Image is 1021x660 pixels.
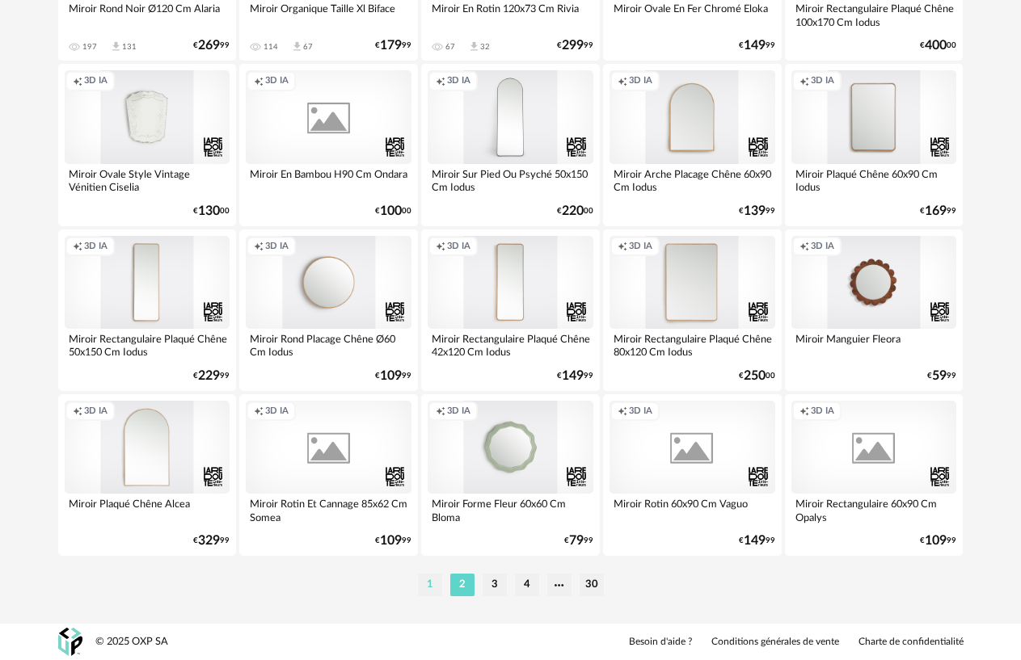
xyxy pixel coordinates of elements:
[800,406,809,418] span: Creation icon
[265,241,289,253] span: 3D IA
[73,241,82,253] span: Creation icon
[811,75,834,87] span: 3D IA
[193,371,230,381] div: € 99
[557,371,593,381] div: € 99
[254,75,264,87] span: Creation icon
[246,164,411,196] div: Miroir En Bambou H90 Cm Ondara
[246,329,411,361] div: Miroir Rond Placage Chêne Ø60 Cm Iodus
[791,164,957,196] div: Miroir Plaqué Chêne 60x90 Cm Iodus
[739,40,775,51] div: € 99
[428,329,593,361] div: Miroir Rectangulaire Plaqué Chêne 42x120 Cm Iodus
[198,40,220,51] span: 269
[920,40,956,51] div: € 00
[95,635,168,649] div: © 2025 OXP SA
[480,42,490,52] div: 32
[303,42,313,52] div: 67
[859,636,964,649] a: Charte de confidentialité
[65,329,230,361] div: Miroir Rectangulaire Plaqué Chêne 50x150 Cm Iodus
[193,536,230,546] div: € 99
[193,40,230,51] div: € 99
[920,536,956,546] div: € 99
[84,241,108,253] span: 3D IA
[483,574,507,596] li: 3
[436,75,445,87] span: Creation icon
[447,75,470,87] span: 3D IA
[198,536,220,546] span: 329
[932,371,947,381] span: 59
[744,40,766,51] span: 149
[82,42,97,52] div: 197
[58,394,237,556] a: Creation icon 3D IA Miroir Plaqué Chêne Alcea €32999
[739,371,775,381] div: € 00
[739,536,775,546] div: € 99
[65,164,230,196] div: Miroir Ovale Style Vintage Vénitien Ciselia
[380,206,402,216] span: 100
[198,371,220,381] span: 229
[65,494,230,526] div: Miroir Plaqué Chêne Alcea
[515,574,539,596] li: 4
[110,40,122,53] span: Download icon
[73,75,82,87] span: Creation icon
[925,536,947,546] span: 109
[569,536,584,546] span: 79
[603,229,782,391] a: Creation icon 3D IA Miroir Rectangulaire Plaqué Chêne 80x120 Cm Iodus €25000
[562,206,584,216] span: 220
[380,536,402,546] span: 109
[610,164,775,196] div: Miroir Arche Placage Chêne 60x90 Cm Iodus
[375,371,411,381] div: € 99
[445,42,455,52] div: 67
[246,494,411,526] div: Miroir Rotin Et Cannage 85x62 Cm Somea
[791,329,957,361] div: Miroir Manguier Fleora
[58,64,237,225] a: Creation icon 3D IA Miroir Ovale Style Vintage Vénitien Ciselia €13000
[375,40,411,51] div: € 99
[618,75,627,87] span: Creation icon
[84,406,108,418] span: 3D IA
[744,206,766,216] span: 139
[265,75,289,87] span: 3D IA
[421,394,600,556] a: Creation icon 3D IA Miroir Forme Fleur 60x60 Cm Bloma €7999
[447,406,470,418] span: 3D IA
[193,206,230,216] div: € 00
[925,40,947,51] span: 400
[785,64,964,225] a: Creation icon 3D IA Miroir Plaqué Chêne 60x90 Cm Iodus €16999
[58,628,82,656] img: OXP
[380,371,402,381] span: 109
[447,241,470,253] span: 3D IA
[785,394,964,556] a: Creation icon 3D IA Miroir Rectangulaire 60x90 Cm Opalys €10999
[629,241,652,253] span: 3D IA
[618,241,627,253] span: Creation icon
[375,536,411,546] div: € 99
[428,164,593,196] div: Miroir Sur Pied Ou Psyché 50x150 Cm Iodus
[800,75,809,87] span: Creation icon
[603,394,782,556] a: Creation icon 3D IA Miroir Rotin 60x90 Cm Vaguo €14999
[239,229,418,391] a: Creation icon 3D IA Miroir Rond Placage Chêne Ø60 Cm Iodus €10999
[198,206,220,216] span: 130
[618,406,627,418] span: Creation icon
[610,329,775,361] div: Miroir Rectangulaire Plaqué Chêne 80x120 Cm Iodus
[84,75,108,87] span: 3D IA
[73,406,82,418] span: Creation icon
[421,64,600,225] a: Creation icon 3D IA Miroir Sur Pied Ou Psyché 50x150 Cm Iodus €22000
[629,636,692,649] a: Besoin d'aide ?
[564,536,593,546] div: € 99
[739,206,775,216] div: € 99
[291,40,303,53] span: Download icon
[380,40,402,51] span: 179
[254,406,264,418] span: Creation icon
[629,406,652,418] span: 3D IA
[580,574,604,596] li: 30
[791,494,957,526] div: Miroir Rectangulaire 60x90 Cm Opalys
[925,206,947,216] span: 169
[557,40,593,51] div: € 99
[450,574,475,596] li: 2
[428,494,593,526] div: Miroir Forme Fleur 60x60 Cm Bloma
[468,40,480,53] span: Download icon
[744,536,766,546] span: 149
[711,636,839,649] a: Conditions générales de vente
[562,371,584,381] span: 149
[811,241,834,253] span: 3D IA
[436,241,445,253] span: Creation icon
[610,494,775,526] div: Miroir Rotin 60x90 Cm Vaguo
[264,42,278,52] div: 114
[375,206,411,216] div: € 00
